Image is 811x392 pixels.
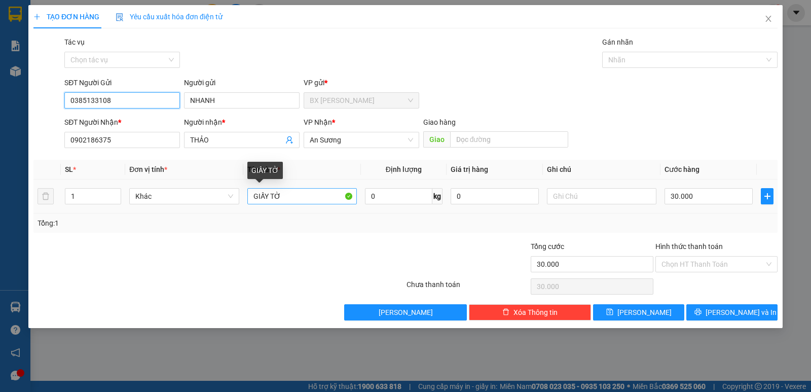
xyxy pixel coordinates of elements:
[593,304,684,320] button: save[PERSON_NAME]
[135,189,233,204] span: Khác
[543,160,660,180] th: Ghi chú
[655,242,723,251] label: Hình thức thanh toán
[531,242,564,251] span: Tổng cước
[665,165,699,173] span: Cước hàng
[451,165,488,173] span: Giá trị hàng
[602,38,633,46] label: Gán nhãn
[33,13,99,21] span: TẠO ĐƠN HÀNG
[513,307,558,318] span: Xóa Thông tin
[761,192,773,200] span: plus
[432,188,443,204] span: kg
[310,93,413,108] span: BX Tân Châu
[129,165,167,173] span: Đơn vị tính
[344,304,466,320] button: [PERSON_NAME]
[405,279,530,297] div: Chưa thanh toán
[247,188,357,204] input: VD: Bàn, Ghế
[386,165,422,173] span: Định lượng
[304,77,419,88] div: VP gửi
[116,13,124,21] img: icon
[694,308,702,316] span: printer
[686,304,778,320] button: printer[PERSON_NAME] và In
[247,162,283,179] div: GIẤY TỜ
[617,307,672,318] span: [PERSON_NAME]
[451,188,539,204] input: 0
[706,307,777,318] span: [PERSON_NAME] và In
[423,131,450,148] span: Giao
[65,165,73,173] span: SL
[64,117,180,128] div: SĐT Người Nhận
[469,304,591,320] button: deleteXóa Thông tin
[184,117,300,128] div: Người nhận
[38,188,54,204] button: delete
[184,77,300,88] div: Người gửi
[547,188,656,204] input: Ghi Chú
[423,118,456,126] span: Giao hàng
[285,136,293,144] span: user-add
[304,118,332,126] span: VP Nhận
[450,131,569,148] input: Dọc đường
[379,307,433,318] span: [PERSON_NAME]
[764,15,772,23] span: close
[310,132,413,148] span: An Sương
[38,218,314,229] div: Tổng: 1
[606,308,613,316] span: save
[754,5,783,33] button: Close
[116,13,223,21] span: Yêu cầu xuất hóa đơn điện tử
[33,13,41,20] span: plus
[761,188,773,204] button: plus
[64,77,180,88] div: SĐT Người Gửi
[64,38,85,46] label: Tác vụ
[502,308,509,316] span: delete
